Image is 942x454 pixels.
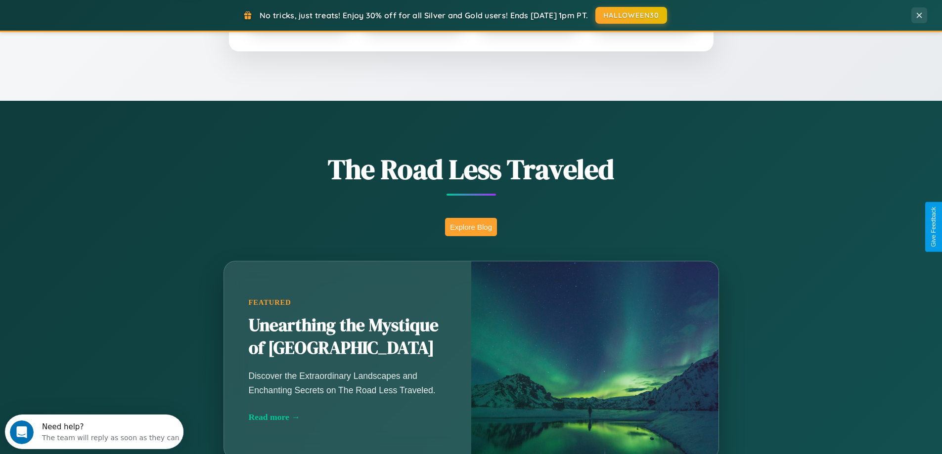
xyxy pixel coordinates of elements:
div: Featured [249,298,447,307]
p: Discover the Extraordinary Landscapes and Enchanting Secrets on The Road Less Traveled. [249,369,447,397]
span: No tricks, just treats! Enjoy 30% off for all Silver and Gold users! Ends [DATE] 1pm PT. [260,10,588,20]
div: The team will reply as soon as they can [37,16,175,27]
div: Read more → [249,412,447,422]
h1: The Road Less Traveled [175,150,768,188]
div: Open Intercom Messenger [4,4,184,31]
iframe: Intercom live chat [10,420,34,444]
iframe: Intercom live chat discovery launcher [5,414,183,449]
h2: Unearthing the Mystique of [GEOGRAPHIC_DATA] [249,314,447,360]
button: Explore Blog [445,218,497,236]
div: Give Feedback [930,207,937,247]
button: HALLOWEEN30 [595,7,667,24]
div: Need help? [37,8,175,16]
